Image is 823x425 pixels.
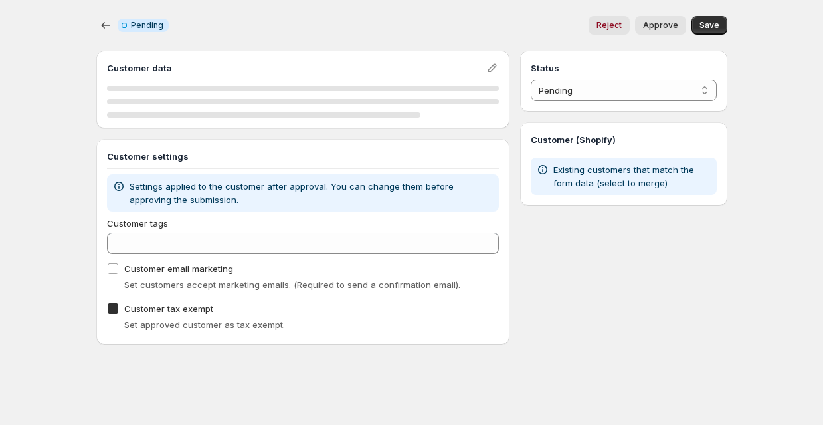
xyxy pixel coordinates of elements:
span: Reject [596,20,622,31]
span: Approve [643,20,678,31]
span: Customer tags [107,218,168,229]
h3: Customer settings [107,150,500,163]
h3: Status [531,61,716,74]
span: Customer tax exempt [124,303,213,314]
span: Pending [131,20,163,31]
p: Settings applied to the customer after approval. You can change them before approving the submiss... [130,180,494,206]
button: Reject [589,16,630,35]
span: Save [699,20,719,31]
p: Existing customers that match the form data (select to merge) [553,163,711,190]
button: Approve [635,16,686,35]
span: Set approved customer as tax exempt. [124,319,285,330]
h3: Customer (Shopify) [531,133,716,146]
span: Customer email marketing [124,263,233,274]
button: Edit [483,59,502,77]
button: Save [691,16,727,35]
h3: Customer data [107,61,486,74]
span: Set customers accept marketing emails. (Required to send a confirmation email). [124,279,460,290]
